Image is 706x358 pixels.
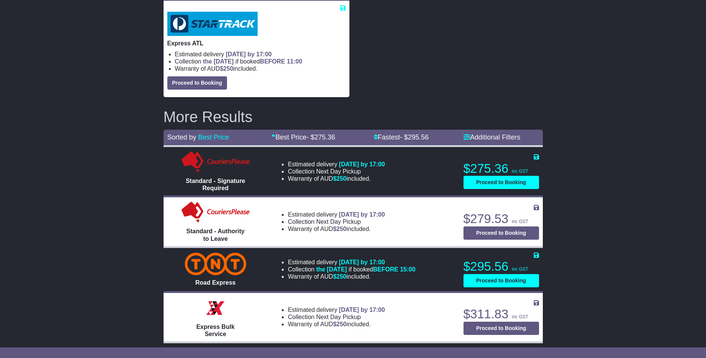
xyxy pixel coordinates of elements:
[288,218,385,225] li: Collection
[463,226,539,240] button: Proceed to Booking
[288,168,385,175] li: Collection
[314,133,335,141] span: 275.36
[180,151,251,174] img: Couriers Please: Standard - Signature Required
[223,65,233,72] span: 250
[175,65,346,72] li: Warranty of AUD included.
[337,226,347,232] span: 250
[374,133,429,141] a: Fastest- $295.56
[337,321,347,327] span: 250
[316,266,347,273] span: the [DATE]
[463,259,539,274] p: $295.56
[333,175,347,182] span: $
[226,51,272,57] span: [DATE] by 17:00
[167,76,227,90] button: Proceed to Booking
[204,297,227,319] img: Border Express: Express Bulk Service
[337,273,347,280] span: 250
[288,313,385,321] li: Collection
[512,267,528,272] span: inc GST
[288,259,416,266] li: Estimated delivery
[339,307,385,313] span: [DATE] by 17:00
[333,273,347,280] span: $
[167,133,196,141] span: Sorted by
[463,176,539,189] button: Proceed to Booking
[316,168,361,175] span: Next Day Pickup
[339,161,385,167] span: [DATE] by 17:00
[337,175,347,182] span: 250
[180,201,251,224] img: Couriers Please: Standard - Authority to Leave
[339,211,385,218] span: [DATE] by 17:00
[288,306,385,313] li: Estimated delivery
[400,266,416,273] span: 15:00
[186,228,244,242] span: Standard - Authority to Leave
[288,273,416,280] li: Warranty of AUD included.
[287,58,302,65] span: 11:00
[512,314,528,319] span: inc GST
[167,12,258,36] img: StarTrack: Express ATL
[260,58,285,65] span: BEFORE
[316,314,361,320] span: Next Day Pickup
[195,279,236,286] span: Road Express
[175,58,346,65] li: Collection
[271,133,335,141] a: Best Price- $275.36
[288,266,416,273] li: Collection
[463,133,521,141] a: Additional Filters
[373,266,399,273] span: BEFORE
[288,161,385,168] li: Estimated delivery
[185,253,246,275] img: TNT Domestic: Road Express
[333,321,347,327] span: $
[288,211,385,218] li: Estimated delivery
[463,211,539,226] p: $279.53
[167,40,346,47] p: Express ATL
[198,133,229,141] a: Best Price
[203,58,302,65] span: if booked
[306,133,335,141] span: - $
[175,51,346,58] li: Estimated delivery
[196,324,235,337] span: Express Bulk Service
[333,226,347,232] span: $
[203,58,233,65] span: the [DATE]
[408,133,429,141] span: 295.56
[463,307,539,322] p: $311.83
[186,178,245,191] span: Standard - Signature Required
[316,266,416,273] span: if booked
[288,175,385,182] li: Warranty of AUD included.
[512,219,528,224] span: inc GST
[339,259,385,265] span: [DATE] by 17:00
[164,108,543,125] h2: More Results
[288,321,385,328] li: Warranty of AUD included.
[512,169,528,174] span: inc GST
[400,133,429,141] span: - $
[316,219,361,225] span: Next Day Pickup
[288,225,385,232] li: Warranty of AUD included.
[463,161,539,176] p: $275.36
[220,65,233,72] span: $
[463,274,539,287] button: Proceed to Booking
[463,322,539,335] button: Proceed to Booking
